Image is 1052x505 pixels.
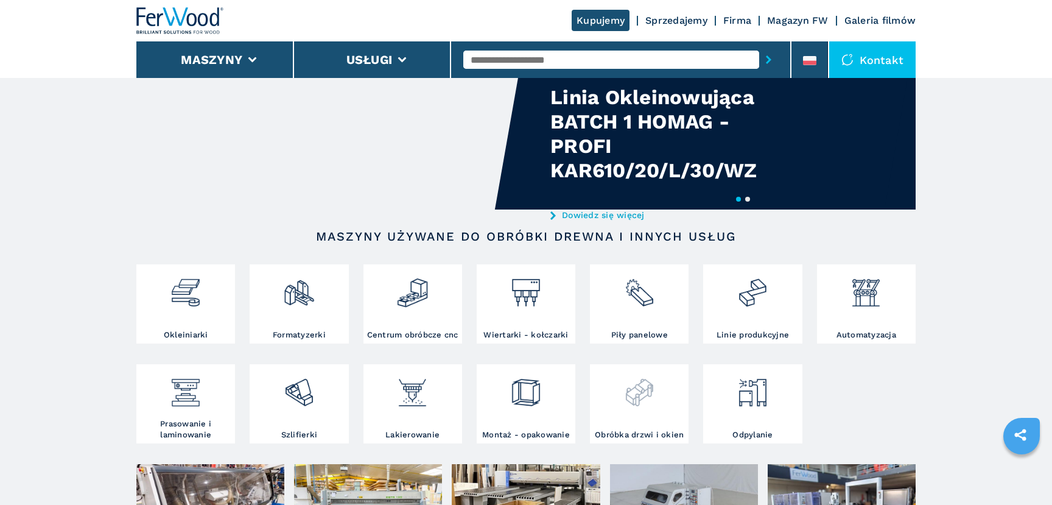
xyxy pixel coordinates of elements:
[572,10,629,31] a: Kupujemy
[836,330,896,341] h3: Automatyzacja
[590,364,689,443] a: Obróbka drzwi i okien
[623,267,656,309] img: sezionatrici_2.png
[703,264,802,344] a: Linie produkcyjne
[611,330,668,341] h3: Piły panelowe
[477,364,575,443] a: Montaż - opakowanie
[550,210,789,220] a: Dowiedz się więcej
[136,364,235,443] a: Prasowanie i laminowanie
[477,264,575,344] a: Wiertarki - kołczarki
[844,15,916,26] a: Galeria filmów
[850,267,882,309] img: automazione.png
[175,229,877,244] h2: Maszyny używane do obróbki drewna i innych usług
[723,15,751,26] a: Firma
[510,267,542,309] img: foratrici_inseritrici_2.png
[737,367,769,409] img: aspirazione_1.png
[136,7,224,34] img: Ferwood
[483,330,568,341] h3: Wiertarki - kołczarki
[283,267,315,309] img: squadratrici_2.png
[767,15,829,26] a: Magazyn FW
[283,367,315,409] img: levigatrici_2.png
[363,364,462,443] a: Lakierowanie
[717,330,789,341] h3: Linie produkcyjne
[250,364,348,443] a: Szlifierki
[737,267,769,309] img: linee_di_produzione_2.png
[703,364,802,443] a: Odpylanie
[164,330,208,341] h3: Okleiniarki
[841,54,854,66] img: Kontakt
[759,46,778,74] button: submit-button
[510,367,542,409] img: montaggio_imballaggio_2.png
[1000,450,1043,496] iframe: Chat
[169,267,202,309] img: bordatrici_1.png
[139,418,232,440] h3: Prasowanie i laminowanie
[1005,420,1036,450] a: sharethis
[817,264,916,344] a: Automatyzacja
[363,264,462,344] a: Centrum obróbcze cnc
[367,330,458,341] h3: Centrum obróbcze cnc
[590,264,689,344] a: Piły panelowe
[385,429,440,440] h3: Lakierowanie
[281,429,318,440] h3: Szlifierki
[623,367,656,409] img: lavorazione_porte_finestre_2.png
[136,264,235,344] a: Okleiniarki
[136,33,526,210] video: Your browser does not support the video tag.
[273,330,326,341] h3: Formatyzerki
[829,41,916,78] div: Kontakt
[736,197,741,202] button: 1
[396,367,429,409] img: verniciatura_1.png
[595,429,684,440] h3: Obróbka drzwi i okien
[250,264,348,344] a: Formatyzerki
[169,367,202,409] img: pressa-strettoia.png
[346,52,393,67] button: Usługi
[482,429,570,440] h3: Montaż - opakowanie
[181,52,242,67] button: Maszyny
[645,15,707,26] a: Sprzedajemy
[745,197,750,202] button: 2
[732,429,773,440] h3: Odpylanie
[396,267,429,309] img: centro_di_lavoro_cnc_2.png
